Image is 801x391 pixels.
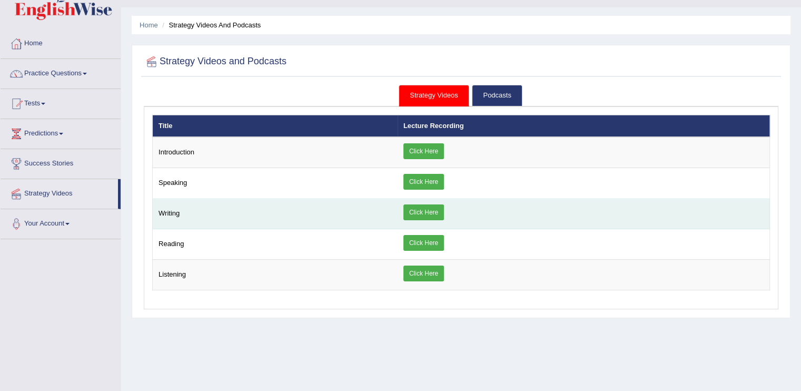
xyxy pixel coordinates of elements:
[153,115,398,137] th: Title
[472,85,522,106] a: Podcasts
[153,199,398,229] td: Writing
[1,119,121,145] a: Predictions
[153,229,398,260] td: Reading
[153,260,398,290] td: Listening
[1,59,121,85] a: Practice Questions
[140,21,158,29] a: Home
[403,235,444,251] a: Click Here
[153,137,398,168] td: Introduction
[1,29,121,55] a: Home
[403,174,444,190] a: Click Here
[160,20,261,30] li: Strategy Videos and Podcasts
[403,266,444,281] a: Click Here
[398,115,770,137] th: Lecture Recording
[403,143,444,159] a: Click Here
[1,89,121,115] a: Tests
[1,209,121,236] a: Your Account
[403,204,444,220] a: Click Here
[399,85,469,106] a: Strategy Videos
[1,149,121,175] a: Success Stories
[153,168,398,199] td: Speaking
[144,54,286,70] h2: Strategy Videos and Podcasts
[1,179,118,206] a: Strategy Videos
